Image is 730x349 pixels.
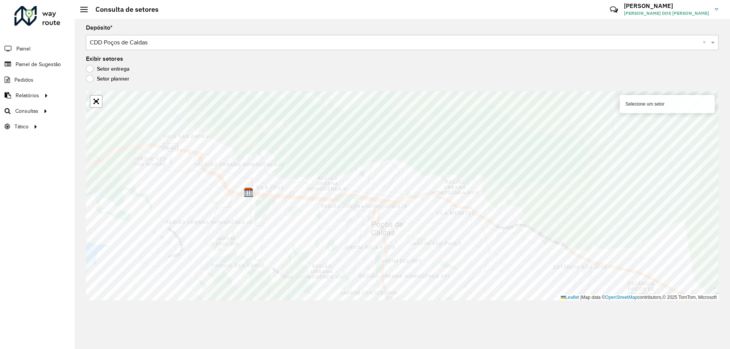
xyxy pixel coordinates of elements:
[16,45,30,53] span: Painel
[580,295,581,300] span: |
[605,295,638,300] a: OpenStreetMap
[624,10,709,17] span: [PERSON_NAME] DOS [PERSON_NAME]
[559,294,719,301] div: Map data © contributors,© 2025 TomTom, Microsoft
[620,95,715,113] div: Selecione um setor
[14,76,33,84] span: Pedidos
[86,23,113,32] label: Depósito
[561,295,579,300] a: Leaflet
[88,5,159,14] h2: Consulta de setores
[86,75,129,82] label: Setor planner
[86,54,123,63] label: Exibir setores
[16,60,61,68] span: Painel de Sugestão
[624,2,709,9] h3: [PERSON_NAME]
[90,96,102,107] a: Abrir mapa em tela cheia
[14,123,29,131] span: Tático
[15,107,38,115] span: Consultas
[606,2,622,18] a: Contato Rápido
[86,65,130,73] label: Setor entrega
[703,38,709,47] span: Clear all
[16,92,39,99] span: Relatórios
